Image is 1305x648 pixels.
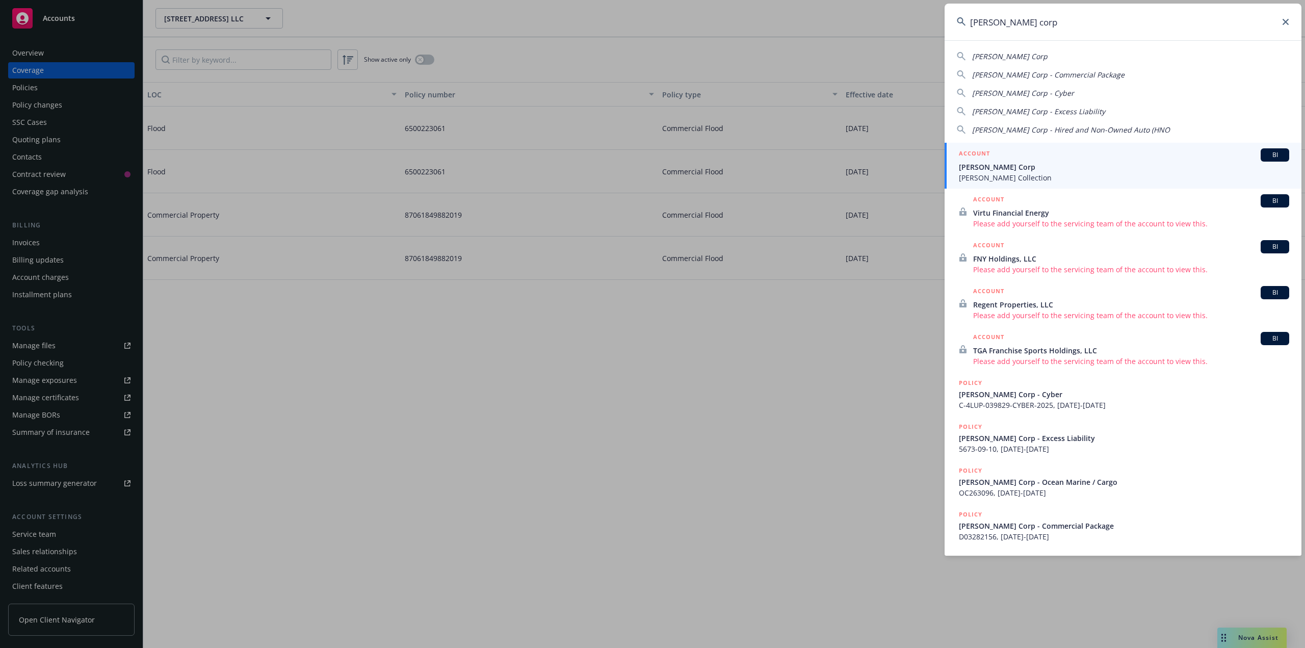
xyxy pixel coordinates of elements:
span: [PERSON_NAME] Corp - Cyber [959,389,1289,400]
a: ACCOUNTBI[PERSON_NAME] Corp[PERSON_NAME] Collection [945,143,1301,189]
a: ACCOUNTBIVirtu Financial EnergyPlease add yourself to the servicing team of the account to view t... [945,189,1301,235]
input: Search... [945,4,1301,40]
span: Virtu Financial Energy [973,208,1289,218]
span: C-4LUP-039829-CYBER-2025, [DATE]-[DATE] [959,400,1289,410]
a: ACCOUNTBIRegent Properties, LLCPlease add yourself to the servicing team of the account to view t... [945,280,1301,326]
a: POLICY[PERSON_NAME] Corp - CyberC-4LUP-039829-CYBER-2025, [DATE]-[DATE] [945,372,1301,416]
h5: ACCOUNT [973,194,1004,206]
span: [PERSON_NAME] Corp - Hired and Non-Owned Auto (HNO [972,125,1170,135]
span: OC263096, [DATE]-[DATE] [959,487,1289,498]
span: [PERSON_NAME] Collection [959,172,1289,183]
a: POLICY[PERSON_NAME] Corp - Commercial PackageD03282156, [DATE]-[DATE] [945,504,1301,548]
span: [PERSON_NAME] Corp [972,51,1048,61]
span: [PERSON_NAME] Corp - Ocean Marine / Cargo [959,477,1289,487]
a: ACCOUNTBIFNY Holdings, LLCPlease add yourself to the servicing team of the account to view this. [945,235,1301,280]
h5: POLICY [959,465,982,476]
span: TGA Franchise Sports Holdings, LLC [973,345,1289,356]
h5: ACCOUNT [973,240,1004,252]
span: 5673-09-10, [DATE]-[DATE] [959,444,1289,454]
h5: POLICY [959,378,982,388]
h5: ACCOUNT [959,148,990,161]
h5: POLICY [959,422,982,432]
span: [PERSON_NAME] Corp [959,162,1289,172]
span: D03282156, [DATE]-[DATE] [959,531,1289,542]
a: POLICY[PERSON_NAME] Corp - Excess Liability5673-09-10, [DATE]-[DATE] [945,416,1301,460]
span: FNY Holdings, LLC [973,253,1289,264]
span: BI [1265,196,1285,205]
span: Regent Properties, LLC [973,299,1289,310]
span: [PERSON_NAME] Corp - Excess Liability [972,107,1105,116]
h5: ACCOUNT [973,332,1004,344]
span: BI [1265,334,1285,343]
span: Please add yourself to the servicing team of the account to view this. [973,264,1289,275]
a: ACCOUNTBITGA Franchise Sports Holdings, LLCPlease add yourself to the servicing team of the accou... [945,326,1301,372]
h5: ACCOUNT [973,286,1004,298]
span: BI [1265,288,1285,297]
span: [PERSON_NAME] Corp - Excess Liability [959,433,1289,444]
span: Please add yourself to the servicing team of the account to view this. [973,310,1289,321]
span: BI [1265,150,1285,160]
span: [PERSON_NAME] Corp - Commercial Package [972,70,1125,80]
a: POLICY [945,548,1301,591]
span: Please add yourself to the servicing team of the account to view this. [973,356,1289,367]
span: BI [1265,242,1285,251]
h5: POLICY [959,509,982,520]
h5: POLICY [959,553,982,563]
span: [PERSON_NAME] Corp - Cyber [972,88,1074,98]
a: POLICY[PERSON_NAME] Corp - Ocean Marine / CargoOC263096, [DATE]-[DATE] [945,460,1301,504]
span: Please add yourself to the servicing team of the account to view this. [973,218,1289,229]
span: [PERSON_NAME] Corp - Commercial Package [959,521,1289,531]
